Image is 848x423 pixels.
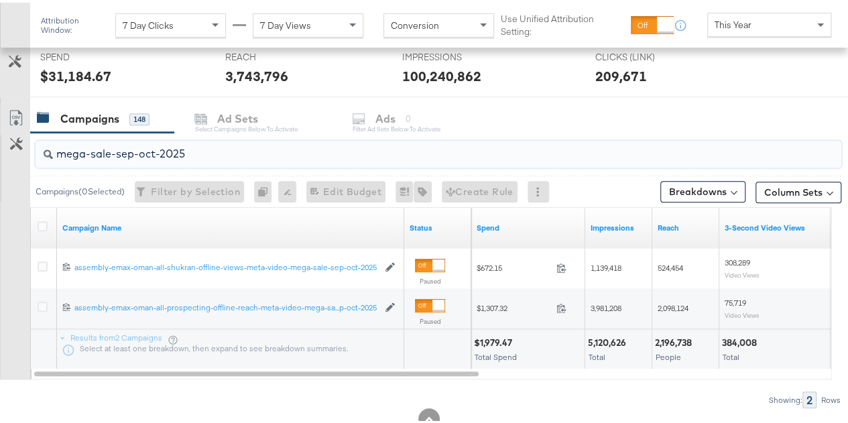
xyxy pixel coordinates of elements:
[658,260,683,270] span: 524,454
[254,178,278,200] div: 0
[477,260,551,270] span: $672.15
[260,17,311,29] span: 7 Day Views
[62,220,399,231] a: Your campaign name.
[589,349,605,359] span: Total
[475,349,517,359] span: Total Spend
[53,133,771,159] input: Search Campaigns by Name, ID or Objective
[40,48,141,61] span: SPEND
[410,220,466,231] a: Shows the current state of your Ad Campaign.
[501,10,625,35] label: Use Unified Attribution Setting:
[722,334,761,347] div: 384,008
[591,300,621,310] span: 3,981,208
[415,314,445,323] label: Paused
[123,17,174,29] span: 7 Day Clicks
[725,220,848,231] a: The number of times your video was viewed for 3 seconds or more.
[225,64,288,83] div: 3,743,796
[74,300,378,310] div: assembly-emax-oman-all-prospecting-offline-reach-meta-video-mega-sa...p-oct-2025
[477,300,551,310] span: $1,307.32
[40,64,111,83] div: $31,184.67
[391,17,439,29] span: Conversion
[60,109,119,124] div: Campaigns
[715,16,751,28] span: This Year
[225,48,326,61] span: REACH
[591,260,621,270] span: 1,139,418
[660,178,745,200] button: Breakdowns
[595,64,646,83] div: 209,671
[129,111,149,123] div: 148
[40,13,109,32] div: Attribution Window:
[725,268,760,276] sub: Video Views
[725,295,746,305] span: 75,719
[755,179,841,200] button: Column Sets
[658,300,688,310] span: 2,098,124
[474,334,516,347] div: $1,979.47
[402,48,503,61] span: IMPRESSIONS
[415,274,445,283] label: Paused
[591,220,647,231] a: The number of times your ad was served. On mobile apps an ad is counted as served the first time ...
[402,64,481,83] div: 100,240,862
[725,255,750,265] span: 308,289
[802,389,816,406] div: 2
[74,259,378,270] div: assembly-emax-oman-all-shukran-offline-views-meta-video-mega-sale-sep-oct-2025
[821,393,841,402] div: Rows
[656,349,681,359] span: People
[36,183,125,195] div: Campaigns ( 0 Selected)
[74,300,378,311] a: assembly-emax-oman-all-prospecting-offline-reach-meta-video-mega-sa...p-oct-2025
[588,334,630,347] div: 5,120,626
[74,259,378,271] a: assembly-emax-oman-all-shukran-offline-views-meta-video-mega-sale-sep-oct-2025
[723,349,739,359] span: Total
[655,334,696,347] div: 2,196,738
[595,48,695,61] span: CLICKS (LINK)
[768,393,802,402] div: Showing:
[477,220,580,231] a: The total amount spent to date.
[725,308,760,316] sub: Video Views
[658,220,714,231] a: The number of people your ad was served to.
